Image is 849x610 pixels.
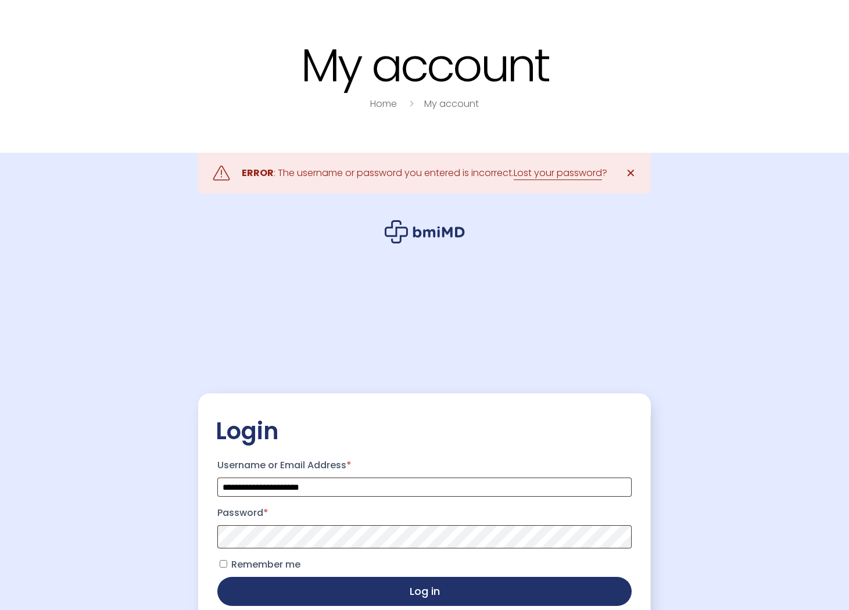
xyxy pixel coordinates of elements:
div: : The username or password you entered is incorrect. ? [242,165,607,181]
a: ✕ [619,162,642,185]
a: My account [424,97,479,110]
a: Home [370,97,397,110]
input: Remember me [220,560,227,568]
label: Username or Email Address [217,456,632,475]
h1: My account [59,41,791,90]
a: Lost your password [514,166,602,180]
i: breadcrumbs separator [405,97,418,110]
label: Password [217,504,632,522]
span: ✕ [626,165,636,181]
button: Log in [217,577,632,606]
h2: Login [216,417,633,446]
span: Remember me [231,558,300,571]
strong: ERROR [242,166,274,180]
